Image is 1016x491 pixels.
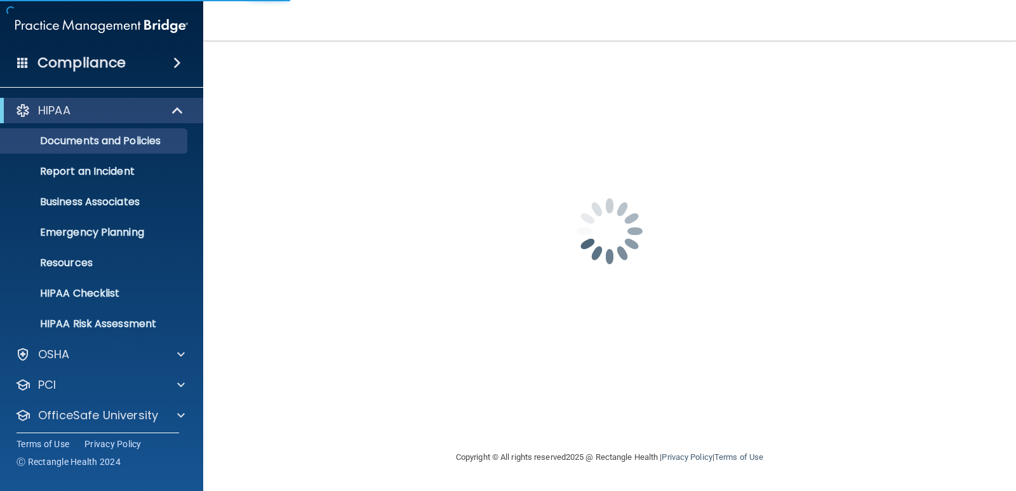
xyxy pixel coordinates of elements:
[15,347,185,362] a: OSHA
[38,103,70,118] p: HIPAA
[17,455,121,468] span: Ⓒ Rectangle Health 2024
[15,13,188,39] img: PMB logo
[38,408,158,423] p: OfficeSafe University
[15,103,184,118] a: HIPAA
[37,54,126,72] h4: Compliance
[15,377,185,393] a: PCI
[38,347,70,362] p: OSHA
[662,452,712,462] a: Privacy Policy
[8,318,182,330] p: HIPAA Risk Assessment
[8,257,182,269] p: Resources
[15,408,185,423] a: OfficeSafe University
[714,452,763,462] a: Terms of Use
[17,438,69,450] a: Terms of Use
[38,377,56,393] p: PCI
[8,196,182,208] p: Business Associates
[8,226,182,239] p: Emergency Planning
[546,168,673,295] img: spinner.e123f6fc.gif
[8,165,182,178] p: Report an Incident
[378,437,841,478] div: Copyright © All rights reserved 2025 @ Rectangle Health | |
[8,135,182,147] p: Documents and Policies
[8,287,182,300] p: HIPAA Checklist
[84,438,142,450] a: Privacy Policy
